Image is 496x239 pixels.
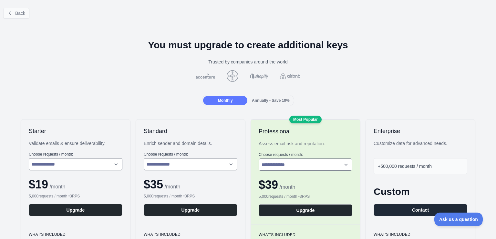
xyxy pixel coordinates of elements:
h2: Enterprise [374,127,467,135]
div: Most Popular [289,116,322,123]
iframe: Toggle Customer Support [434,213,483,226]
h2: Professional [259,128,352,135]
span: Monthly [218,98,233,103]
span: Annually - Save 10% [252,98,290,103]
h2: Standard [144,127,237,135]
